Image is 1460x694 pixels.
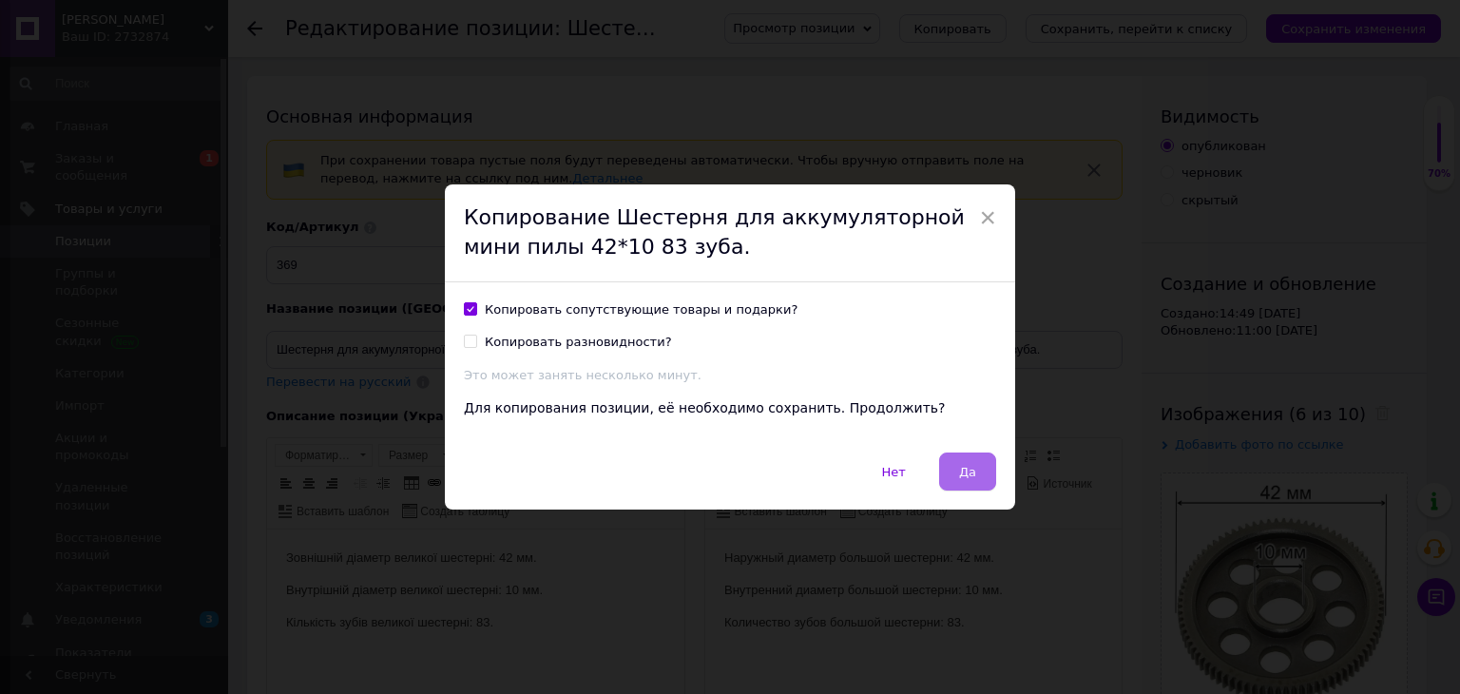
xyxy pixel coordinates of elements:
button: Да [939,453,996,491]
span: Да [959,465,976,479]
p: Кількість зубів великої шестерні: 83. [19,84,398,104]
p: Внутренний диаметр большой шестерни: 10 мм. [19,51,398,71]
span: Это может занять несколько минут. [464,368,701,382]
body: Визуальный текстовый редактор, 8D3FEE40-61CC-4A29-BF50-B50FEF60B7CF [19,19,398,167]
p: Количество зубов большой шестерни: 83. [19,84,398,104]
div: Копировать сопутствующие товары и подарки? [485,301,797,318]
button: Нет [862,453,926,491]
div: Для копирования позиции, её необходимо сохранить. Продолжить? [464,399,996,418]
p: Наружный диаметр большой шестерни: 42 мм. [19,19,398,39]
span: × [979,202,996,234]
span: Нет [882,465,906,479]
p: Внутрішній діаметр великої шестерні: 10 мм. [19,51,398,71]
body: Визуальный текстовый редактор, 1FB56994-095D-410C-84AD-BFFBEC1D1975 [19,19,398,167]
div: Копировать разновидности? [485,334,672,351]
p: Зовнішній діаметр великої шестерні: 42 мм. [19,19,398,39]
div: Копирование Шестерня для аккумуляторной мини пилы 42*10 83 зуба. [445,184,1015,282]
